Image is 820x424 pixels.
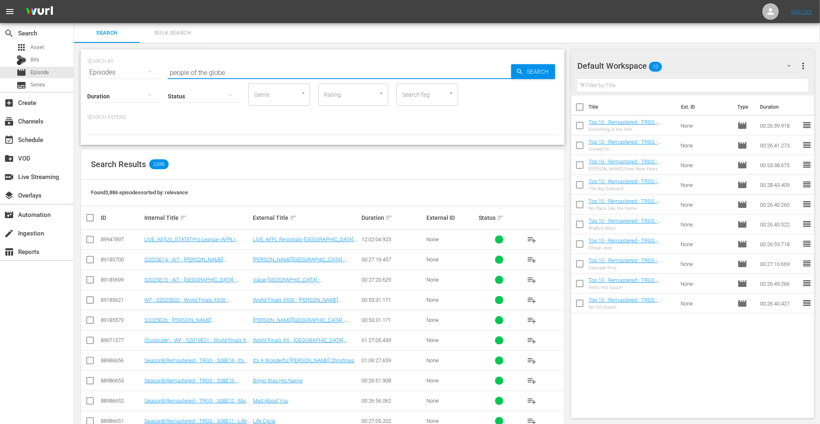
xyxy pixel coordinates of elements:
span: Episode [737,180,747,190]
td: None [677,195,734,214]
span: Episode [737,259,747,269]
button: Search [511,64,555,79]
button: Open [447,89,455,97]
a: World Finals XX - [GEOGRAPHIC_DATA] - [GEOGRAPHIC_DATA], [GEOGRAPHIC_DATA] - Qualifying [253,337,358,356]
a: (Duplicate) - WF - S2019E01 - World Finals XX - [GEOGRAPHIC_DATA] - [GEOGRAPHIC_DATA], [GEOGRAPHI... [144,337,250,362]
td: None [677,234,734,254]
td: 00:26:40.427 [757,294,802,313]
div: Red's Hot Sauce [588,285,674,290]
span: Episode [737,121,747,130]
th: Duration [755,96,804,119]
span: reorder [802,278,812,288]
span: Episode [30,68,49,77]
a: S2025E14 - AIT - [PERSON_NAME][GEOGRAPHIC_DATA] - [GEOGRAPHIC_DATA], [GEOGRAPHIC_DATA] [144,256,249,275]
div: Mailbox Wars [588,226,674,231]
button: playlist_add [522,270,542,290]
p: Search Filters: [87,114,558,121]
span: Episode [737,200,747,210]
span: Asset [16,42,26,52]
a: Bingo Was His Name [253,377,303,384]
span: 10 [649,58,662,75]
a: Season8 Remastered - TRGS - S08E14 - It's A Wonderful [PERSON_NAME] Christmas [144,357,249,370]
button: playlist_add [522,290,542,310]
span: playlist_add [527,315,537,325]
a: S2025E26 - [PERSON_NAME][GEOGRAPHIC_DATA] - [GEOGRAPHIC_DATA], [GEOGRAPHIC_DATA] - World Finals D... [144,317,249,342]
span: Episode [737,140,747,150]
div: Bits [16,55,26,65]
a: Top 10 - Remastered - TRGS - S13E06 - Mailbox Wars [588,218,661,230]
a: Top 10 - Remastered - TRGS - S15E04 - No Tell Boatel [588,297,661,309]
span: Reports [4,247,14,257]
span: Create [4,98,14,108]
div: 89071577 [101,337,142,343]
span: playlist_add [527,376,537,386]
a: Top 10 - Remastered - TRGS - S15E10 - No Place Like the Home [588,198,666,210]
a: Mad About You [253,398,288,404]
a: Top 10 - Remastered - TRGS - S10E12 - Cheap Jeep [588,238,661,250]
a: Top 10 - Remastered - TRGS - S11E17 - [PERSON_NAME] Does New Years [588,158,663,177]
div: 00:27:20.629 [361,277,424,283]
div: Default Workspace [577,54,799,77]
a: It's A Wonderful [PERSON_NAME] Christmas [253,357,355,363]
div: 89185700 [101,256,142,263]
td: None [677,214,734,234]
div: 89185570 [101,317,142,323]
div: 89947897 [101,236,142,242]
span: reorder [802,239,812,249]
td: None [677,175,734,195]
span: Search [79,28,135,38]
span: reorder [802,259,812,268]
td: 00:26:49.266 [757,274,802,294]
div: None [426,297,476,303]
td: None [677,116,734,135]
span: Search [4,28,14,38]
button: playlist_add [522,331,542,350]
span: Bulk Search [145,28,201,38]
div: The Big Outboard [588,186,674,191]
a: Season8 Remastered - TRGS - S08E12 - Mad About You [144,398,249,410]
th: Ext. ID [676,96,733,119]
span: Ingestion [4,228,14,238]
td: 00:27:10.669 [757,254,802,274]
div: 01:06:27.659 [361,357,424,363]
div: No Tell Boatel [588,305,674,310]
div: None [426,418,476,424]
div: External ID [426,214,476,221]
td: None [677,294,734,313]
span: Live Streaming [4,172,14,182]
button: Open [299,89,307,97]
button: playlist_add [522,371,542,391]
td: None [677,254,734,274]
span: reorder [802,199,812,209]
span: sort [180,214,187,221]
td: None [677,135,734,155]
span: VOD [4,154,14,163]
span: playlist_add [527,275,537,285]
div: 00:53:31.171 [361,317,424,323]
span: Series [30,81,45,89]
td: 00:26:39.918 [757,116,802,135]
a: Sign Out [791,8,812,15]
span: Automation [4,210,14,220]
span: sort [497,214,504,221]
span: sort [290,214,297,221]
div: 00:27:05.202 [361,418,424,424]
td: 00:26:40.260 [757,195,802,214]
div: [PERSON_NAME] Does New Years [588,166,674,172]
div: No Place Like the Home [588,206,674,211]
a: Value [GEOGRAPHIC_DATA] - [GEOGRAPHIC_DATA], [GEOGRAPHIC_DATA] [253,277,355,289]
button: playlist_add [522,351,542,370]
td: 00:26:40.522 [757,214,802,234]
span: Episode [737,219,747,229]
div: 88986656 [101,357,142,363]
div: Something in the Heir [588,127,674,132]
div: 89185699 [101,277,142,283]
span: reorder [802,179,812,189]
a: S2025E15 - AIT - [GEOGRAPHIC_DATA] - [GEOGRAPHIC_DATA], [GEOGRAPHIC_DATA] [144,277,246,289]
a: Season8 Remastered - TRGS - S08E13 - Bingo Was His Name [144,377,241,390]
td: 00:26:41.273 [757,135,802,155]
div: 00:26:51.908 [361,377,424,384]
span: Found 3,886 episodes sorted by: relevance [91,189,188,196]
div: 88986651 [101,418,142,424]
div: Cheap Jeep [588,245,674,251]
